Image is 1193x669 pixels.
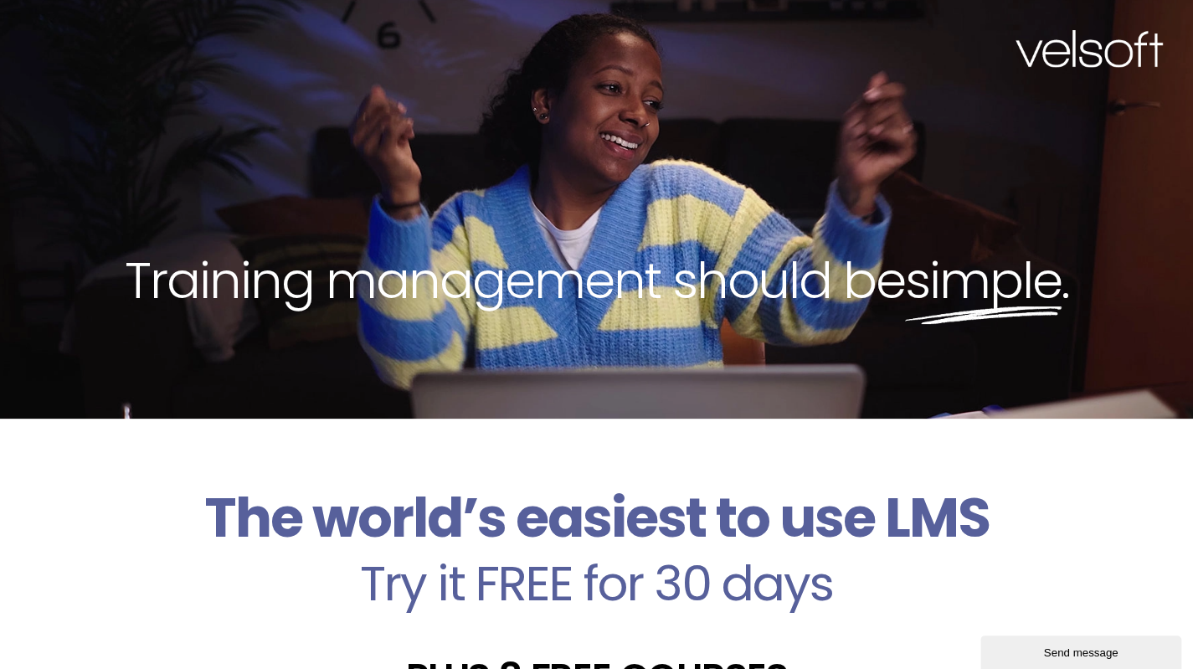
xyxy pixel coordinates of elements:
[980,632,1185,669] iframe: chat widget
[78,559,1116,608] h2: Try it FREE for 30 days
[78,486,1116,551] h2: The world’s easiest to use LMS
[905,245,1062,316] span: simple
[30,248,1163,313] h2: Training management should be .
